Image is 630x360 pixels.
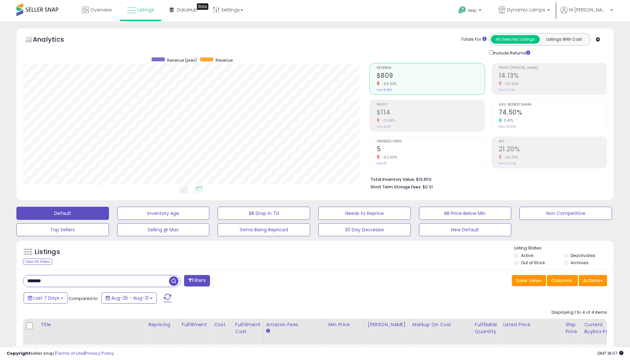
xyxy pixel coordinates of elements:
[499,125,516,129] small: Prev: 72.00%
[33,295,59,301] span: Last 7 Days
[377,109,485,117] h2: $114
[370,184,422,190] b: Short Term Storage Fees:
[419,223,512,236] button: New Default
[503,321,560,328] div: Listed Price
[552,309,607,316] div: Displaying 1 to 4 of 4 items
[85,350,114,356] a: Privacy Policy
[101,292,157,304] button: Aug-25 - Aug-31
[423,184,433,190] span: $0.91
[33,35,77,46] h5: Analytics
[519,207,612,220] button: Non Competitive
[16,207,109,220] button: Default
[461,36,487,43] div: Totals For
[137,7,154,13] span: Listings
[377,66,485,70] span: Revenue
[521,260,545,265] label: Out of Stock
[377,145,485,154] h2: 5
[458,6,466,14] i: Get Help
[560,7,613,21] a: Hi [PERSON_NAME]
[571,260,588,265] label: Archived
[35,247,60,257] h5: Listings
[484,49,538,56] div: Include Returns
[579,275,607,286] button: Actions
[177,7,198,13] span: DataHub
[318,223,411,236] button: 30 Day Decrease
[377,125,391,129] small: Prev: $400
[514,245,613,251] p: Listing States:
[499,103,607,107] span: Avg. Buybox Share
[214,321,230,328] div: Cost
[23,259,52,265] div: Clear All Filters
[69,295,99,302] span: Compared to:
[377,72,485,81] h2: $809
[197,3,208,10] div: Tooltip anchor
[377,103,485,107] span: Profit
[266,321,323,328] div: Amazon Fees
[218,207,310,220] button: BB Drop in 7d
[24,292,68,304] button: Last 7 Days
[475,321,497,335] div: Fulfillable Quantity
[551,277,572,284] span: Columns
[491,35,540,44] button: All Selected Listings
[419,207,512,220] button: BB Price Below Min
[597,350,623,356] span: 2025-09-9 18:07 GMT
[266,328,270,334] small: Amazon Fees.
[218,223,310,236] button: Items Being Repriced
[40,321,143,328] div: Title
[499,66,607,70] span: Profit [PERSON_NAME]
[502,81,519,86] small: -35.66%
[499,161,516,165] small: Prev: 37.04%
[499,88,515,92] small: Prev: 21.96%
[521,253,533,258] label: Active
[7,350,31,356] strong: Copyright
[377,88,392,92] small: Prev: $1,819
[7,350,114,357] div: seller snap | |
[547,275,578,286] button: Columns
[117,223,210,236] button: Selling @ Max
[380,81,397,86] small: -55.53%
[90,7,112,13] span: Overview
[569,7,608,13] span: Hi [PERSON_NAME]
[370,177,415,182] b: Total Inventory Value:
[167,57,197,63] span: Revenue (prev)
[409,319,472,345] th: The percentage added to the cost of goods (COGS) that forms the calculator for Min & Max prices.
[328,321,362,328] div: Min Price
[318,207,411,220] button: Needs to Reprice
[565,321,578,335] div: Ship Price
[468,8,477,13] span: Help
[507,7,545,13] span: Dynamic Lamps
[502,155,518,160] small: -42.76%
[235,321,261,335] div: Fulfillment Cost
[571,253,595,258] label: Deactivated
[368,321,407,328] div: [PERSON_NAME]
[184,275,210,286] button: Filters
[499,72,607,81] h2: 14.13%
[539,35,588,44] button: Listings With Cost
[216,57,233,63] span: Revenue
[377,140,485,143] span: Ordered Items
[377,161,387,165] small: Prev: 10
[117,207,210,220] button: Inventory Age
[111,295,149,301] span: Aug-25 - Aug-31
[380,155,397,160] small: -50.00%
[56,350,84,356] a: Terms of Use
[380,118,395,123] small: -71.39%
[499,140,607,143] span: ROI
[499,109,607,117] h2: 74.50%
[148,321,176,328] div: Repricing
[453,1,488,21] a: Help
[512,275,546,286] button: Save View
[182,321,208,328] div: Fulfillment
[16,223,109,236] button: Top Sellers
[499,145,607,154] h2: 21.20%
[370,175,602,183] li: $19,859
[502,118,514,123] small: 3.47%
[584,321,618,335] div: Current Buybox Price
[412,321,469,328] div: Markup on Cost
